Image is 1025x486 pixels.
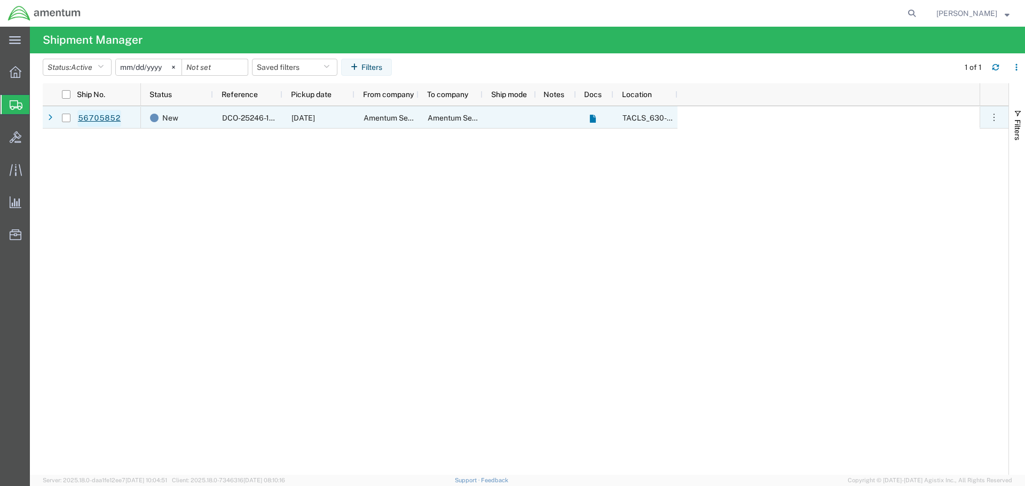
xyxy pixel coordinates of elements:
[491,90,527,99] span: Ship mode
[936,7,997,19] span: Bobby Allison
[543,90,564,99] span: Notes
[182,59,248,75] input: Not set
[116,59,182,75] input: Not set
[77,90,105,99] span: Ship No.
[1013,119,1022,140] span: Filters
[584,90,602,99] span: Docs
[252,59,337,76] button: Saved filters
[149,90,172,99] span: Status
[243,477,285,483] span: [DATE] 08:10:16
[291,114,315,122] span: 09/03/2025
[622,114,833,122] span: TACLS_630-Ft. Belvoir, VA
[43,59,112,76] button: Status:Active
[428,114,508,122] span: Amentum Services, Inc.
[222,90,258,99] span: Reference
[364,114,444,122] span: Amentum Services, Inc.
[77,110,121,127] a: 56705852
[71,63,92,71] span: Active
[172,477,285,483] span: Client: 2025.18.0-7346316
[7,5,81,21] img: logo
[341,59,392,76] button: Filters
[455,477,482,483] a: Support
[291,90,332,99] span: Pickup date
[222,114,292,122] span: DCO-25246-167708
[43,477,167,483] span: Server: 2025.18.0-daa1fe12ee7
[125,477,167,483] span: [DATE] 10:04:51
[936,7,1010,20] button: [PERSON_NAME]
[481,477,508,483] a: Feedback
[848,476,1012,485] span: Copyright © [DATE]-[DATE] Agistix Inc., All Rights Reserved
[965,62,983,73] div: 1 of 1
[622,90,652,99] span: Location
[427,90,468,99] span: To company
[162,107,178,129] span: New
[363,90,414,99] span: From company
[43,27,143,53] h4: Shipment Manager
